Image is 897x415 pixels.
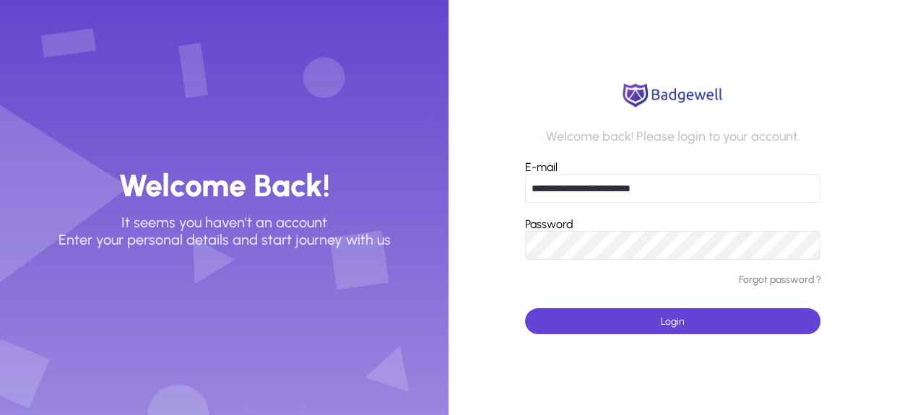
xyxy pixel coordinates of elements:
[618,81,727,110] img: logo.png
[121,214,327,231] p: It seems you haven't an account
[546,129,799,145] p: Welcome back! Please login to your account.
[58,231,391,248] p: Enter your personal details and start journey with us
[525,160,558,174] label: E-mail
[118,167,330,205] h3: Welcome Back!
[661,315,685,328] span: Login
[525,308,821,334] button: Login
[738,274,820,287] a: Forgot password ?
[525,217,573,231] label: Password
